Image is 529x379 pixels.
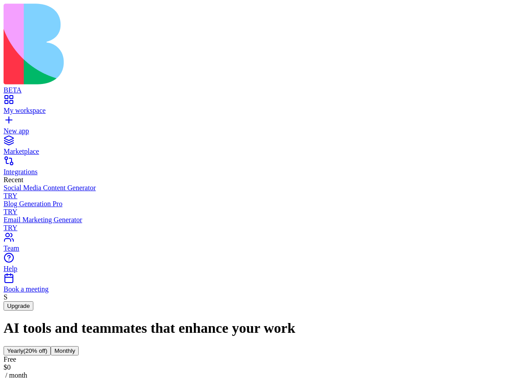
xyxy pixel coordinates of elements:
[4,119,525,135] a: New app
[4,184,525,200] a: Social Media Content GeneratorTRY
[4,236,525,252] a: Team
[4,160,525,176] a: Integrations
[4,363,525,371] div: $ 0
[4,200,525,216] a: Blog Generation ProTRY
[4,107,525,115] div: My workspace
[4,293,8,301] span: S
[4,176,23,184] span: Recent
[4,148,525,156] div: Marketplace
[4,302,33,309] a: Upgrade
[4,192,525,200] div: TRY
[4,265,525,273] div: Help
[4,257,525,273] a: Help
[4,168,525,176] div: Integrations
[4,301,33,311] button: Upgrade
[4,184,525,192] div: Social Media Content Generator
[4,208,525,216] div: TRY
[4,4,361,84] img: logo
[4,99,525,115] a: My workspace
[4,277,525,293] a: Book a meeting
[4,200,525,208] div: Blog Generation Pro
[4,244,525,252] div: Team
[4,86,525,94] div: BETA
[4,320,525,336] h1: AI tools and teammates that enhance your work
[4,140,525,156] a: Marketplace
[4,127,525,135] div: New app
[24,347,48,354] span: (20% off)
[4,216,525,232] a: Email Marketing GeneratorTRY
[4,346,51,355] button: Yearly
[4,285,525,293] div: Book a meeting
[4,78,525,94] a: BETA
[4,216,525,224] div: Email Marketing Generator
[51,346,79,355] button: Monthly
[4,355,525,363] div: Free
[4,224,525,232] div: TRY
